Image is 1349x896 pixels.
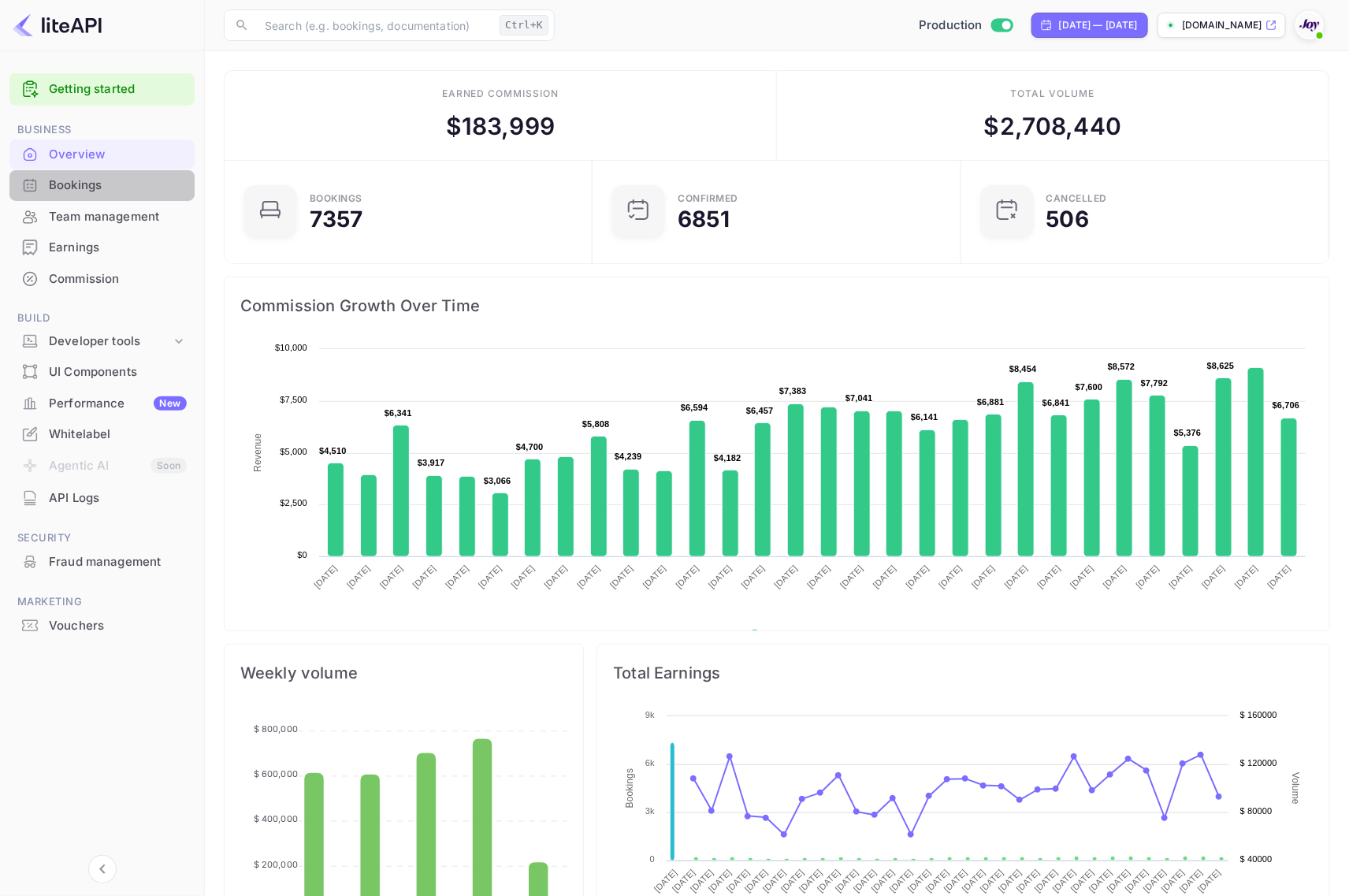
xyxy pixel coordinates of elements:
div: 6851 [678,208,730,230]
div: Whitelabel [9,419,195,450]
tspan: $ 200,000 [254,859,298,870]
text: Revenue [252,433,263,472]
text: [DATE] [689,868,715,894]
text: Revenue [765,630,805,641]
text: [DATE] [1051,868,1078,894]
text: [DATE] [1233,563,1260,590]
text: $7,792 [1141,378,1169,388]
text: [DATE] [740,563,767,590]
text: [DATE] [641,563,668,590]
text: [DATE] [942,868,969,894]
div: CANCELLED [1046,194,1108,203]
div: New [154,396,187,411]
text: $ 80000 [1240,806,1273,816]
span: Commission Growth Over Time [240,293,1314,318]
a: Fraud management [9,547,195,576]
text: [DATE] [997,868,1024,894]
text: $8,572 [1108,362,1135,371]
text: $7,600 [1076,382,1103,392]
a: Vouchers [9,611,195,640]
span: Build [9,310,195,327]
a: UI Components [9,357,195,386]
text: [DATE] [652,868,679,894]
img: With Joy [1297,13,1322,38]
div: PerformanceNew [9,389,195,419]
span: Total Earnings [613,660,1314,686]
a: PerformanceNew [9,389,195,418]
div: Fraud management [9,547,195,578]
text: $ 160000 [1240,710,1277,719]
text: [DATE] [510,563,537,590]
text: [DATE] [1196,868,1223,894]
text: [DATE] [1135,563,1161,590]
div: Overview [9,139,195,170]
div: Performance [49,395,187,413]
a: Commission [9,264,195,293]
a: Earnings [9,232,195,262]
text: [DATE] [937,563,964,590]
text: [DATE] [1167,563,1194,590]
text: $4,510 [319,446,347,455]
div: Earnings [49,239,187,257]
text: [DATE] [1015,868,1042,894]
a: Overview [9,139,195,169]
img: LiteAPI logo [13,13,102,38]
text: [DATE] [961,868,987,894]
span: Security [9,530,195,547]
text: $ 40000 [1240,854,1273,864]
text: [DATE] [797,868,824,894]
span: Marketing [9,593,195,611]
text: [DATE] [852,868,879,894]
text: $6,594 [681,403,708,412]
text: [DATE] [870,868,897,894]
text: $5,376 [1174,428,1202,437]
text: $6,141 [911,412,938,422]
text: [DATE] [707,563,734,590]
a: API Logs [9,483,195,512]
tspan: $ 800,000 [254,723,298,734]
text: [DATE] [779,868,806,894]
text: [DATE] [834,868,860,894]
p: [DOMAIN_NAME] [1182,18,1262,32]
text: [DATE] [888,868,915,894]
text: [DATE] [1003,563,1030,590]
div: Getting started [9,73,195,106]
div: API Logs [49,489,187,507]
text: [DATE] [312,563,339,590]
div: [DATE] — [DATE] [1059,18,1138,32]
div: Total volume [1011,87,1095,101]
div: Fraud management [49,553,187,571]
text: $5,808 [582,419,610,429]
text: [DATE] [674,563,701,590]
text: $10,000 [275,343,307,352]
text: 3k [645,806,655,816]
text: [DATE] [816,868,842,894]
text: $8,454 [1009,364,1037,374]
div: $ 2,708,440 [984,109,1122,144]
text: [DATE] [345,563,372,590]
text: $7,383 [779,386,807,396]
text: $6,706 [1273,400,1300,410]
text: [DATE] [671,868,697,894]
text: [DATE] [1266,563,1293,590]
text: [DATE] [924,868,951,894]
text: [DATE] [725,868,752,894]
text: [DATE] [707,868,734,894]
text: [DATE] [444,563,470,590]
text: $4,239 [615,452,642,461]
text: [DATE] [838,563,865,590]
text: [DATE] [1106,868,1132,894]
text: $6,841 [1042,398,1070,407]
div: Vouchers [49,617,187,635]
text: [DATE] [542,563,569,590]
div: Click to change the date range period [1031,13,1148,38]
text: $7,500 [280,395,307,404]
text: $2,500 [280,498,307,507]
text: [DATE] [1200,563,1227,590]
a: Bookings [9,170,195,199]
div: Commission [9,264,195,295]
div: Whitelabel [49,426,187,444]
text: [DATE] [906,868,933,894]
text: $6,881 [977,397,1005,407]
text: $5,000 [280,447,307,456]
